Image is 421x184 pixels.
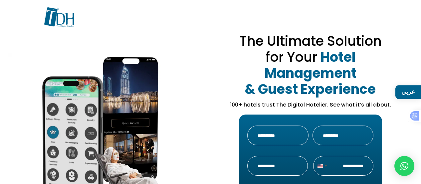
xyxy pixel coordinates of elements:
[245,48,376,99] strong: Hotel Management & Guest Experience
[395,85,421,99] a: عربي
[314,156,329,175] button: Selected country
[221,101,400,109] p: 100+ hotels trust The Digital Hotelier. See what it’s all about.
[44,7,74,27] img: TDH-logo
[239,32,382,66] span: The Ultimate Solution for Your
